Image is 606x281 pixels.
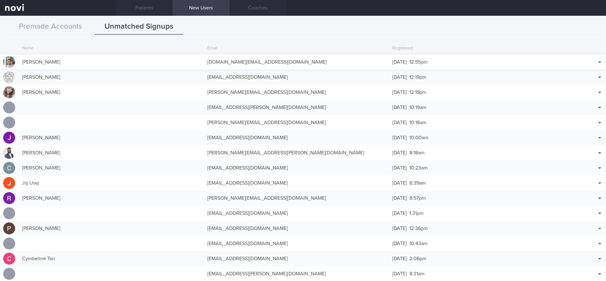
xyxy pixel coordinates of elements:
div: [PERSON_NAME] [19,222,204,235]
div: [EMAIL_ADDRESS][DOMAIN_NAME] [204,162,389,174]
div: [EMAIL_ADDRESS][PERSON_NAME][DOMAIN_NAME] [204,101,389,114]
div: [DOMAIN_NAME][EMAIL_ADDRESS][DOMAIN_NAME] [204,56,389,68]
span: [DATE] [392,211,407,216]
span: [DATE] [392,196,407,201]
span: 8:57pm [409,196,426,201]
div: [EMAIL_ADDRESS][PERSON_NAME][DOMAIN_NAME] [204,267,389,280]
span: [DATE] [392,226,407,231]
button: Premade Accounts [6,19,95,35]
span: [DATE] [392,181,407,186]
span: 12:19pm [409,75,426,80]
div: [PERSON_NAME][EMAIL_ADDRESS][DOMAIN_NAME] [204,86,389,99]
div: [EMAIL_ADDRESS][DOMAIN_NAME] [204,252,389,265]
span: 10:00am [409,135,428,140]
span: [DATE] [392,90,407,95]
div: Email [204,43,389,54]
span: [DATE] [392,105,407,110]
div: [EMAIL_ADDRESS][DOMAIN_NAME] [204,177,389,189]
span: [DATE] [392,60,407,65]
span: 12:19pm [409,90,426,95]
div: [PERSON_NAME] [19,56,204,68]
div: [PERSON_NAME] [19,192,204,204]
span: [DATE] [392,241,407,246]
span: [DATE] [392,271,407,276]
span: 8:31am [409,271,425,276]
span: 12:55pm [409,60,428,65]
div: [PERSON_NAME][EMAIL_ADDRESS][PERSON_NAME][DOMAIN_NAME] [204,146,389,159]
span: [DATE] [392,120,407,125]
div: Cymbeline Tan [19,252,204,265]
span: 10:19am [409,105,426,110]
div: [PERSON_NAME] [19,162,204,174]
div: [PERSON_NAME] [19,86,204,99]
div: [EMAIL_ADDRESS][DOMAIN_NAME] [204,131,389,144]
span: 6:39am [409,181,426,186]
div: Registered [389,43,574,54]
div: [EMAIL_ADDRESS][DOMAIN_NAME] [204,207,389,220]
div: Jsj Usej [19,177,204,189]
span: 1:31pm [409,211,424,216]
div: [PERSON_NAME] [19,146,204,159]
span: [DATE] [392,150,407,155]
div: Name [19,43,204,54]
span: 8:18am [409,150,425,155]
div: [EMAIL_ADDRESS][DOMAIN_NAME] [204,237,389,250]
span: [DATE] [392,135,407,140]
div: [PERSON_NAME][EMAIL_ADDRESS][DOMAIN_NAME] [204,192,389,204]
span: 10:18am [409,120,426,125]
div: [EMAIL_ADDRESS][DOMAIN_NAME] [204,71,389,83]
span: 10:43am [409,241,428,246]
span: 10:23am [409,165,428,170]
span: [DATE] [392,75,407,80]
div: [PERSON_NAME] [19,71,204,83]
div: [PERSON_NAME][EMAIL_ADDRESS][DOMAIN_NAME] [204,116,389,129]
span: [DATE] [392,165,407,170]
div: [PERSON_NAME] [19,131,204,144]
span: [DATE] [392,256,407,261]
span: 12:36pm [409,226,428,231]
button: Unmatched Signups [95,19,183,35]
div: [EMAIL_ADDRESS][DOMAIN_NAME] [204,222,389,235]
span: 2:06pm [409,256,426,261]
